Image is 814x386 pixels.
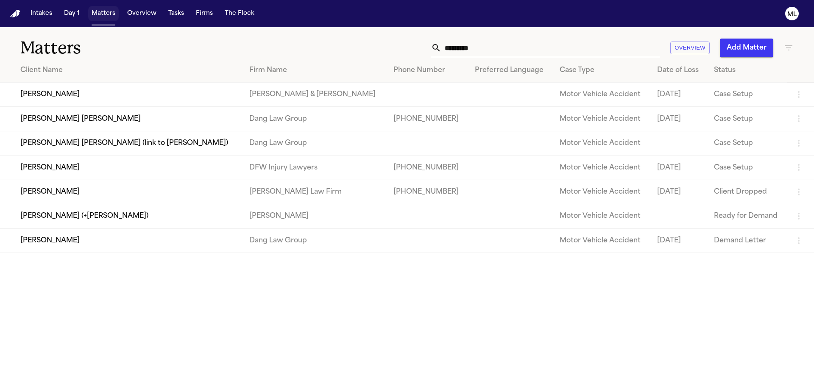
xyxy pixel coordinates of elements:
[553,83,650,107] td: Motor Vehicle Accident
[670,42,710,55] button: Overview
[243,228,387,253] td: Dang Law Group
[27,6,56,21] button: Intakes
[707,83,787,107] td: Case Setup
[10,10,20,18] img: Finch Logo
[560,65,644,75] div: Case Type
[387,107,468,131] td: [PHONE_NUMBER]
[243,131,387,155] td: Dang Law Group
[124,6,160,21] button: Overview
[553,156,650,180] td: Motor Vehicle Accident
[553,131,650,155] td: Motor Vehicle Accident
[243,204,387,228] td: [PERSON_NAME]
[243,156,387,180] td: DFW Injury Lawyers
[249,65,380,75] div: Firm Name
[88,6,119,21] button: Matters
[553,107,650,131] td: Motor Vehicle Accident
[707,107,787,131] td: Case Setup
[20,37,245,58] h1: Matters
[20,65,236,75] div: Client Name
[192,6,216,21] button: Firms
[720,39,773,57] button: Add Matter
[650,228,707,253] td: [DATE]
[707,204,787,228] td: Ready for Demand
[714,65,780,75] div: Status
[650,156,707,180] td: [DATE]
[387,180,468,204] td: [PHONE_NUMBER]
[553,180,650,204] td: Motor Vehicle Accident
[707,228,787,253] td: Demand Letter
[787,11,797,17] text: ML
[650,180,707,204] td: [DATE]
[650,83,707,107] td: [DATE]
[657,65,700,75] div: Date of Loss
[243,107,387,131] td: Dang Law Group
[553,204,650,228] td: Motor Vehicle Accident
[707,156,787,180] td: Case Setup
[393,65,461,75] div: Phone Number
[221,6,258,21] button: The Flock
[61,6,83,21] button: Day 1
[707,131,787,155] td: Case Setup
[165,6,187,21] button: Tasks
[475,65,546,75] div: Preferred Language
[553,228,650,253] td: Motor Vehicle Accident
[10,10,20,18] a: Home
[243,83,387,107] td: [PERSON_NAME] & [PERSON_NAME]
[387,156,468,180] td: [PHONE_NUMBER]
[707,180,787,204] td: Client Dropped
[650,107,707,131] td: [DATE]
[243,180,387,204] td: [PERSON_NAME] Law Firm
